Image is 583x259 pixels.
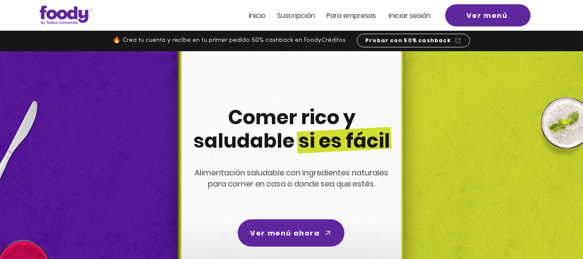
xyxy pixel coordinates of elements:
[326,12,376,19] a: Para empresas
[533,210,574,250] iframe: Messagebird Livechat Widget
[365,37,451,44] span: Probar con 50% cashback
[277,12,315,19] a: Suscripción
[389,12,431,19] a: Iniciar sesión
[113,37,346,44] span: 🔥 Crea tu cuenta y recibe en tu primer pedido 50% cashback en FoodyCréditos
[238,219,344,247] a: Ver menú ahora
[277,11,315,20] span: Suscripción
[357,34,470,47] a: Probar con 50% cashback
[326,11,335,20] span: Pa
[389,11,431,20] span: Iniciar sesión
[249,12,265,19] a: Inicio
[335,11,376,20] span: ra empresas
[466,10,508,21] span: Ver menú
[249,11,265,20] span: Inicio
[195,167,388,189] span: Alimentación saludable con ingredientes naturales para comer en casa o donde sea que estés.
[250,228,320,239] span: Ver menú ahora
[40,6,92,25] img: Logo_Foody V2.0.0 (3).png
[445,4,531,26] a: Ver menú
[193,104,390,154] span: Comer rico y saludable si es fácil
